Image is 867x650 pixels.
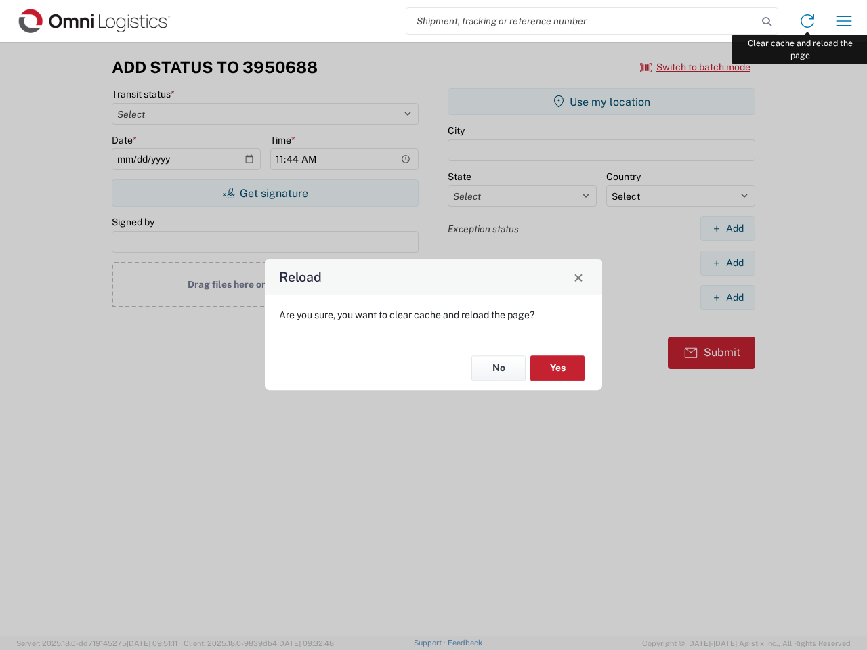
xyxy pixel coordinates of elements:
button: Close [569,267,588,286]
p: Are you sure, you want to clear cache and reload the page? [279,309,588,321]
button: Yes [530,355,585,381]
input: Shipment, tracking or reference number [406,8,757,34]
h4: Reload [279,267,322,287]
button: No [471,355,526,381]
